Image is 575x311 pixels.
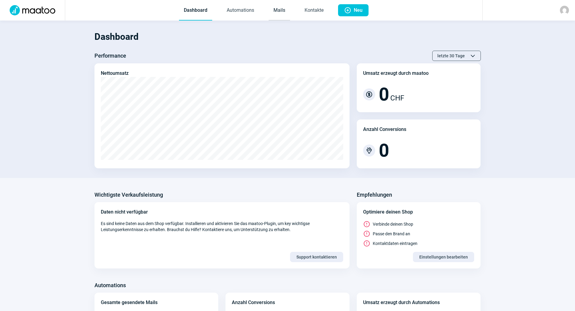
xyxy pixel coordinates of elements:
a: Kontakte [300,1,328,21]
span: Es sind keine Daten aus dem Shop verfügbar. Installieren und aktivieren Sie das maatoo-Plugin, um... [101,221,343,233]
h3: Automations [94,281,126,290]
span: Einstellungen bearbeiten [419,252,468,262]
div: Anzahl Conversions [363,126,406,133]
span: 0 [379,141,389,160]
a: Mails [269,1,290,21]
h1: Dashboard [94,27,481,47]
span: Verbinde deinen Shop [373,221,413,227]
span: Support kontaktieren [296,252,337,262]
div: Daten nicht verfügbar [101,208,343,216]
div: Umsatz erzeugt durch maatoo [363,70,429,77]
h3: Performance [94,51,126,61]
img: avatar [560,6,569,15]
span: letzte 30 Tage [437,51,465,61]
a: Dashboard [179,1,212,21]
span: CHF [390,93,404,103]
button: Support kontaktieren [290,252,343,262]
div: Nettoumsatz [101,70,129,77]
div: Anzahl Conversions [232,299,275,306]
div: Umsatz erzeugt durch Automations [363,299,440,306]
span: Neu [354,4,363,16]
h3: Wichtigste Verkaufsleistung [94,190,163,200]
div: Gesamte gesendete Mails [101,299,158,306]
span: Kontaktdaten eintragen [373,240,417,246]
span: Passe den Brand an [373,231,410,237]
a: Automations [222,1,259,21]
span: 0 [379,85,389,103]
div: Optimiere deinen Shop [363,208,474,216]
button: Neu [338,4,369,16]
h3: Empfehlungen [357,190,392,200]
img: Logo [6,5,59,15]
button: Einstellungen bearbeiten [413,252,474,262]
